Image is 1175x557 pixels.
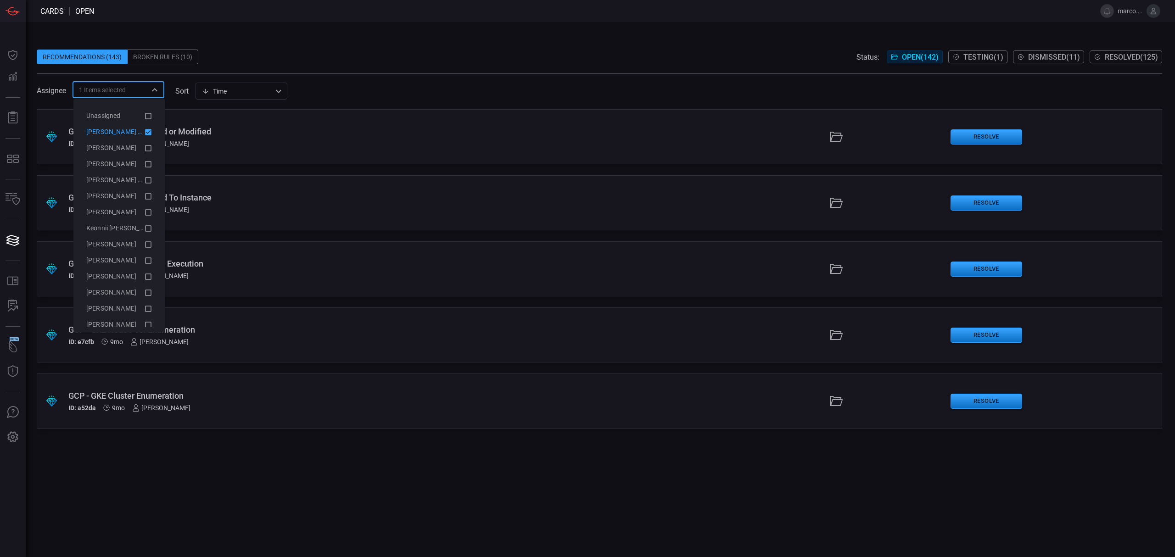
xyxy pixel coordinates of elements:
[963,53,1003,61] span: Testing ( 1 )
[68,391,507,401] div: GCP - GKE Cluster Enumeration
[1090,50,1162,63] button: Resolved(125)
[951,328,1022,343] button: Resolve
[68,206,95,213] h5: ID: 94aaf
[130,338,189,345] div: [PERSON_NAME]
[86,144,136,151] span: [PERSON_NAME]
[2,295,24,317] button: ALERT ANALYSIS
[68,259,507,268] div: GCP - Manual Airflow DAG Execution
[79,172,160,188] li: Alfred (Preston) Venable Jr.
[951,195,1022,211] button: Resolve
[86,160,136,167] span: [PERSON_NAME]
[2,107,24,129] button: Reports
[68,193,507,202] div: GCP - Startup Script Added To Instance
[2,401,24,423] button: Ask Us A Question
[79,124,160,140] li: Marco Villarruel (Myself)
[951,129,1022,145] button: Resolve
[79,236,160,252] li: Mohammed Hasan
[68,272,94,279] h5: ID: 25caf
[86,256,136,264] span: [PERSON_NAME]
[2,189,24,211] button: Inventory
[2,336,24,358] button: Wingman
[2,229,24,251] button: Cards
[887,50,943,63] button: Open(142)
[2,44,24,66] button: Dashboard
[175,87,189,95] label: sort
[37,50,128,64] div: Recommendations (143)
[68,325,507,334] div: GCP - GKE Node Pool Enumeration
[86,112,121,119] span: Unassigned
[68,404,96,412] h5: ID: a52da
[79,85,126,95] span: 1 Items selected
[148,84,161,96] button: Close
[86,128,162,135] span: [PERSON_NAME] (Myself)
[68,140,95,147] h5: ID: f29b7
[86,192,136,200] span: [PERSON_NAME]
[37,86,66,95] span: Assignee
[86,305,136,312] span: [PERSON_NAME]
[110,338,123,345] span: Dec 25, 2024 6:03 AM
[79,140,160,156] li: Alejandro Castillo
[128,50,198,64] div: Broken Rules (10)
[202,87,273,96] div: Time
[1105,53,1158,61] span: Resolved ( 125 )
[79,156,160,172] li: Alex Diaz
[68,127,507,136] div: GCP - Deployment Created or Modified
[86,176,253,184] span: [PERSON_NAME] ([PERSON_NAME]) [PERSON_NAME] Jr.
[2,148,24,170] button: MITRE - Detection Posture
[951,262,1022,277] button: Resolve
[856,53,879,61] span: Status:
[79,188,160,204] li: Bianca Reynolds
[79,317,160,333] li: Paul Patterson
[79,108,160,124] li: Unassigned
[902,53,939,61] span: Open ( 142 )
[79,284,160,301] li: Nicholas Witte
[2,426,24,448] button: Preferences
[951,394,1022,409] button: Resolve
[1028,53,1080,61] span: Dismissed ( 11 )
[1013,50,1084,63] button: Dismissed(11)
[132,404,190,412] div: [PERSON_NAME]
[79,268,160,284] li: Nabeel Sohail
[75,7,94,16] span: open
[86,289,136,296] span: [PERSON_NAME]
[948,50,1007,63] button: Testing(1)
[40,7,64,16] span: Cards
[79,204,160,220] li: Dashley Castellano
[86,240,136,248] span: [PERSON_NAME]
[86,273,136,280] span: [PERSON_NAME]
[79,301,160,317] li: Paul Nsonga
[2,361,24,383] button: Threat Intelligence
[2,270,24,292] button: Rule Catalog
[1118,7,1143,15] span: marco.[PERSON_NAME]
[86,224,159,232] span: Keonnii [PERSON_NAME]
[86,321,136,328] span: [PERSON_NAME]
[112,404,125,412] span: Dec 11, 2024 6:22 AM
[68,338,94,345] h5: ID: e7cfb
[2,66,24,88] button: Detections
[86,208,136,216] span: [PERSON_NAME]
[79,252,160,268] li: Mosaab Sadeia
[79,220,160,236] li: Keonnii Ashman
